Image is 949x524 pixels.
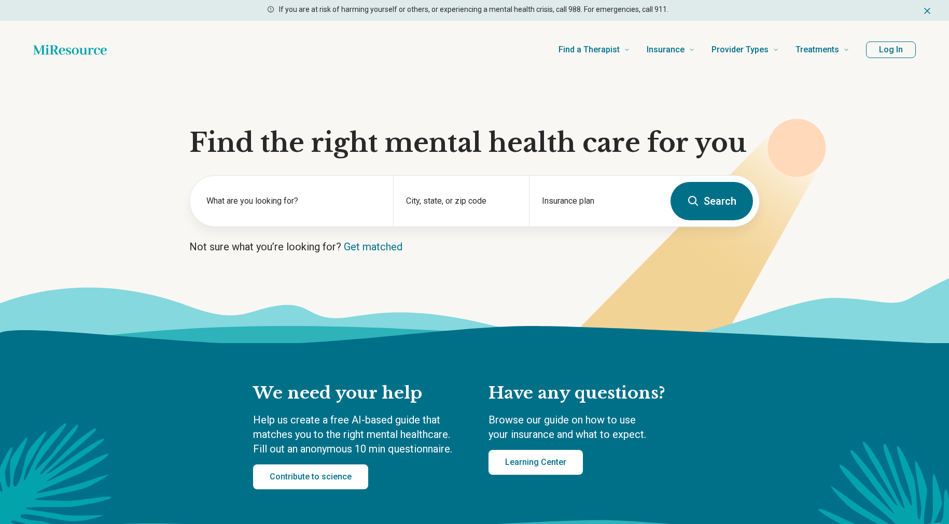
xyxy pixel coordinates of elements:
[189,128,760,159] h1: Find the right mental health care for you
[559,43,620,57] span: Find a Therapist
[671,182,753,220] button: Search
[253,383,468,404] h2: We need your help
[33,39,107,60] a: Home page
[489,383,696,404] h2: Have any questions?
[206,195,381,207] label: What are you looking for?
[866,41,916,58] button: Log In
[189,239,760,254] p: Not sure what you’re looking for?
[796,29,849,70] a: Treatments
[647,29,695,70] a: Insurance
[344,240,402,253] a: Get matched
[711,29,779,70] a: Provider Types
[253,464,368,489] a: Contribute to science
[647,43,685,57] span: Insurance
[489,413,696,442] p: Browse our guide on how to use your insurance and what to expect.
[922,4,932,17] button: Dismiss
[711,43,769,57] span: Provider Types
[279,4,668,15] p: If you are at risk of harming yourself or others, or experiencing a mental health crisis, call 98...
[253,413,468,456] p: Help us create a free AI-based guide that matches you to the right mental healthcare. Fill out an...
[489,450,583,475] a: Learning Center
[796,43,839,57] span: Treatments
[559,29,630,70] a: Find a Therapist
